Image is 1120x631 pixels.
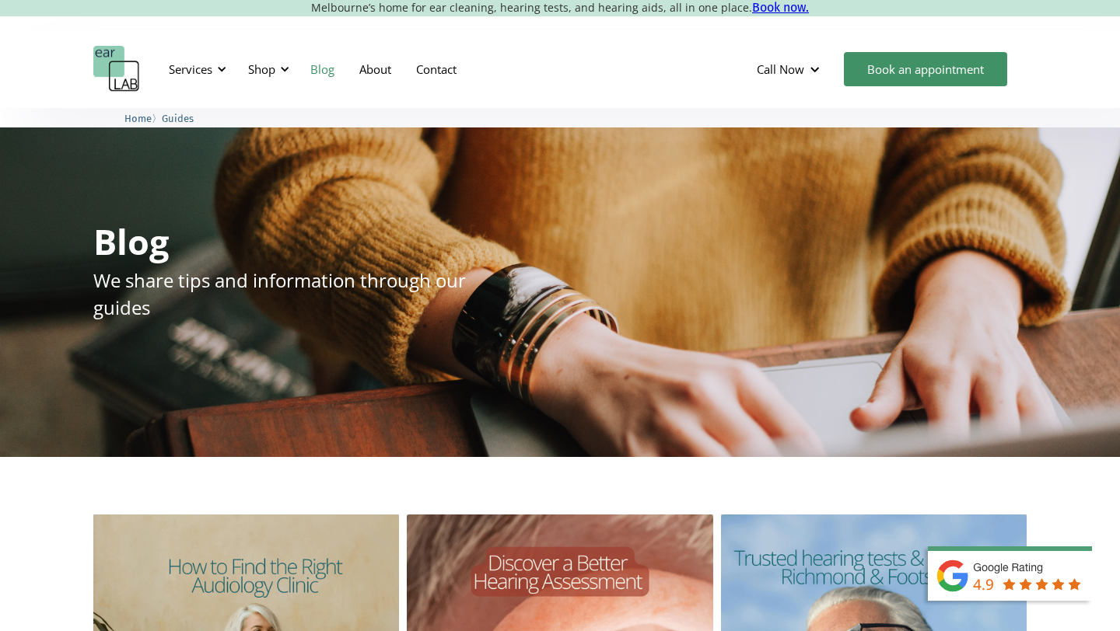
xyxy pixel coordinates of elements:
div: Shop [239,46,294,92]
h1: Blog [93,224,169,259]
span: Home [124,113,152,124]
a: Blog [298,47,347,92]
div: Shop [248,61,275,77]
div: Call Now [757,61,804,77]
a: Book an appointment [844,52,1007,86]
div: Services [169,61,212,77]
li: 〉 [124,110,162,127]
a: home [93,46,140,92]
div: Call Now [744,46,836,92]
p: We share tips and information through our guides [93,267,507,321]
a: Guides [162,110,194,125]
a: About [347,47,404,92]
div: Services [159,46,231,92]
a: Home [124,110,152,125]
a: Contact [404,47,469,92]
span: Guides [162,113,194,124]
